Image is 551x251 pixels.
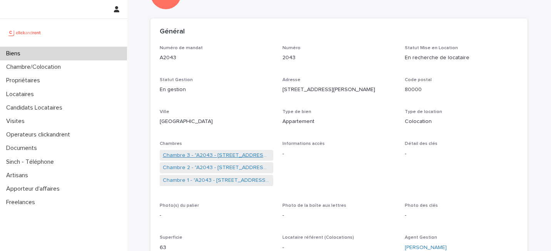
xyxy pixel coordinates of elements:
[282,203,346,208] span: Photo de la boîte aux lettres
[3,145,43,152] p: Documents
[160,203,199,208] span: Photo(s) du palier
[3,118,31,125] p: Visites
[405,235,437,240] span: Agent Gestion
[160,110,169,114] span: Ville
[282,150,396,158] p: -
[405,141,437,146] span: Détail des clés
[160,86,273,94] p: En gestion
[3,131,76,138] p: Operateurs clickandrent
[160,78,193,82] span: Statut Gestion
[160,211,273,219] p: -
[405,54,518,62] p: En recherche de locataire
[282,211,396,219] p: -
[282,118,396,126] p: Appartement
[163,176,270,185] a: Chambre 1 - "A2043 - [STREET_ADDRESS][PERSON_NAME]"
[3,172,34,179] p: Artisans
[282,110,311,114] span: Type de bien
[405,46,458,50] span: Statut Mise en Location
[282,54,396,62] p: 2043
[3,158,60,166] p: Sinch - Téléphone
[3,104,68,111] p: Candidats Locataires
[160,141,182,146] span: Chambres
[405,110,442,114] span: Type de location
[160,46,203,50] span: Numéro de mandat
[405,86,518,94] p: 80000
[6,25,43,40] img: UCB0brd3T0yccxBKYDjQ
[163,151,270,160] a: Chambre 3 - "A2043 - [STREET_ADDRESS][PERSON_NAME]"
[3,199,41,206] p: Freelances
[405,118,518,126] p: Colocation
[3,185,66,193] p: Apporteur d'affaires
[405,78,432,82] span: Code postal
[405,203,438,208] span: Photo des clés
[3,63,67,71] p: Chambre/Colocation
[282,46,301,50] span: Numéro
[405,211,518,219] p: -
[3,50,27,57] p: Biens
[163,164,270,172] a: Chambre 2 - "A2043 - [STREET_ADDRESS][PERSON_NAME]"
[3,77,46,84] p: Propriétaires
[282,141,325,146] span: Informations accès
[3,91,40,98] p: Locataires
[160,54,273,62] p: A2043
[160,28,185,36] h2: Général
[405,150,518,158] p: -
[282,235,354,240] span: Locataire référent (Colocations)
[160,235,182,240] span: Superficie
[282,86,396,94] p: [STREET_ADDRESS][PERSON_NAME]
[160,118,273,126] p: [GEOGRAPHIC_DATA]
[282,78,301,82] span: Adresse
